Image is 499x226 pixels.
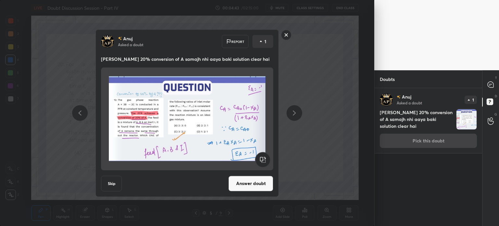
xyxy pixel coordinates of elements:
[101,56,273,62] p: [PERSON_NAME] 20% conversion of A samajh nhi aaya baki solution clear hai
[101,35,114,48] img: eba916843b38452c95f047c5b4b1dacb.jpg
[109,70,265,167] img: 1756949961X23EE9.jpg
[495,75,497,80] p: T
[380,93,393,106] img: eba916843b38452c95f047c5b4b1dacb.jpg
[101,176,122,191] button: Skip
[495,94,497,99] p: D
[264,38,266,45] p: 1
[222,35,249,48] div: Report
[397,100,422,105] p: Asked a doubt
[228,176,273,191] button: Answer doubt
[494,112,497,117] p: G
[123,36,133,41] p: Anuj
[380,109,454,130] h4: [PERSON_NAME] 20% conversion of A samajh nhi aaya baki solution clear hai
[118,42,143,47] p: Asked a doubt
[397,95,401,99] img: no-rating-badge.077c3623.svg
[456,109,477,129] img: 1756949961X23EE9.jpg
[472,98,474,102] p: 1
[402,94,411,100] p: Anuj
[375,88,482,226] div: grid
[118,37,122,40] img: no-rating-badge.077c3623.svg
[375,71,400,88] p: Doubts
